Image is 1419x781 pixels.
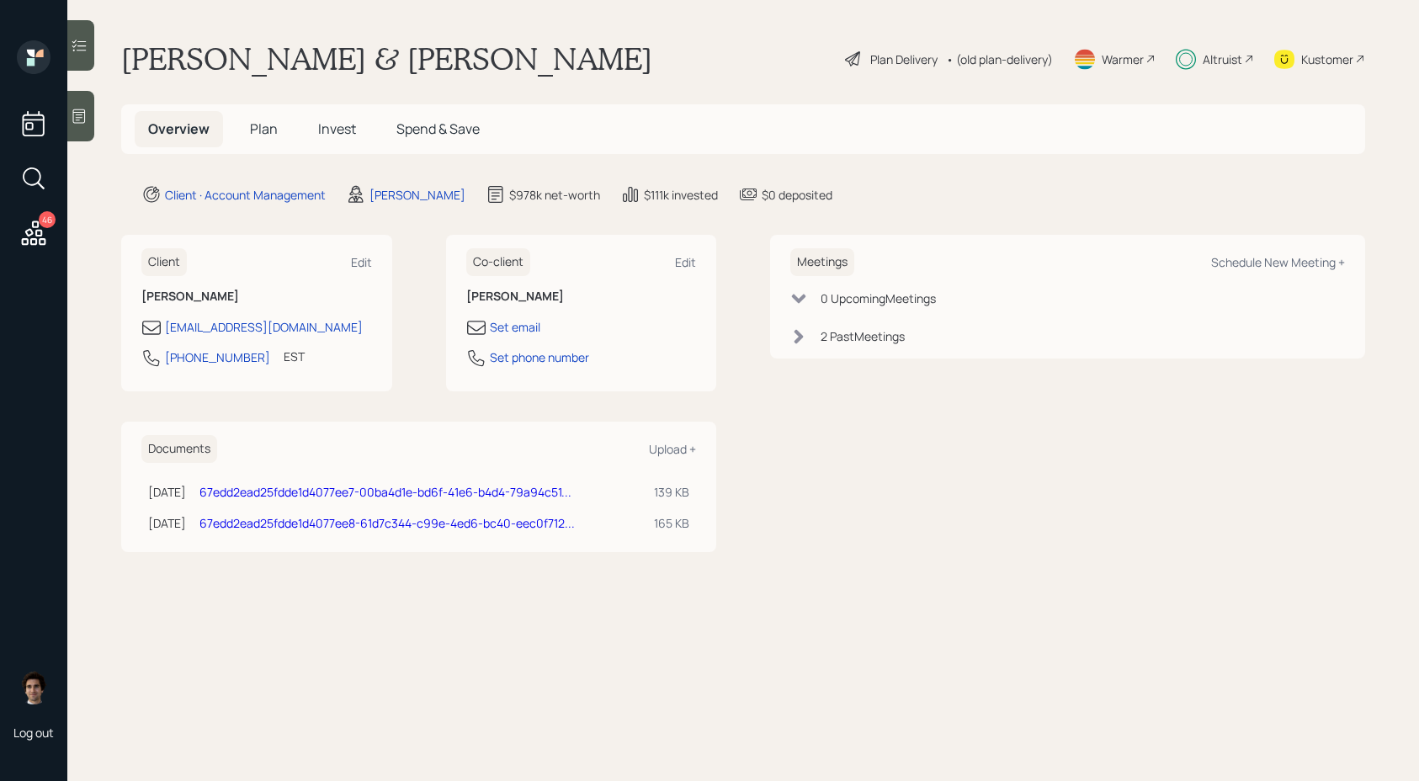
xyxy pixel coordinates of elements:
div: Log out [13,725,54,741]
div: 165 KB [654,514,689,532]
div: $111k invested [644,186,718,204]
img: harrison-schaefer-headshot-2.png [17,671,50,704]
div: [DATE] [148,483,186,501]
div: Kustomer [1301,50,1353,68]
h6: Documents [141,435,217,463]
div: [PHONE_NUMBER] [165,348,270,366]
span: Plan [250,120,278,138]
h6: Meetings [790,248,854,276]
span: Invest [318,120,356,138]
div: Edit [675,254,696,270]
div: Warmer [1102,50,1144,68]
div: 2 Past Meeting s [821,327,905,345]
div: 139 KB [654,483,689,501]
div: [EMAIL_ADDRESS][DOMAIN_NAME] [165,318,363,336]
div: 0 Upcoming Meeting s [821,290,936,307]
div: Plan Delivery [870,50,938,68]
div: Altruist [1203,50,1242,68]
span: Spend & Save [396,120,480,138]
div: Edit [351,254,372,270]
div: 46 [39,211,56,228]
div: Set phone number [490,348,589,366]
a: 67edd2ead25fdde1d4077ee7-00ba4d1e-bd6f-41e6-b4d4-79a94c51... [199,484,571,500]
a: 67edd2ead25fdde1d4077ee8-61d7c344-c99e-4ed6-bc40-eec0f712... [199,515,575,531]
h6: [PERSON_NAME] [141,290,372,304]
h6: [PERSON_NAME] [466,290,697,304]
div: Schedule New Meeting + [1211,254,1345,270]
div: $978k net-worth [509,186,600,204]
div: EST [284,348,305,365]
span: Overview [148,120,210,138]
div: [DATE] [148,514,186,532]
div: Set email [490,318,540,336]
div: Upload + [649,441,696,457]
h6: Co-client [466,248,530,276]
div: [PERSON_NAME] [369,186,465,204]
div: Client · Account Management [165,186,326,204]
div: • (old plan-delivery) [946,50,1053,68]
h6: Client [141,248,187,276]
div: $0 deposited [762,186,832,204]
h1: [PERSON_NAME] & [PERSON_NAME] [121,40,652,77]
